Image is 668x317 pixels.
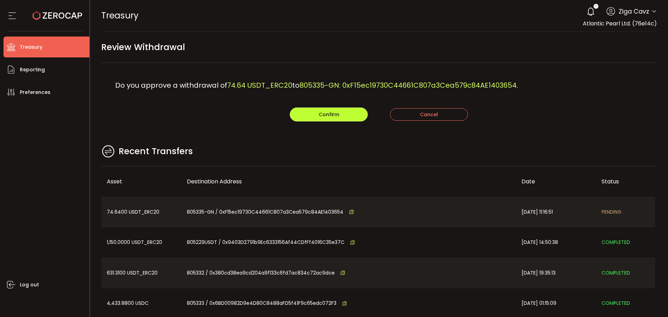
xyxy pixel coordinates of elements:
[101,39,185,55] span: Review Withdrawal
[101,197,181,227] div: 74.6400 USDT_ERC20
[583,19,657,27] span: Atlantic Pearl Ltd. (76e14c)
[619,7,649,16] span: Ziga Cavz
[292,80,300,90] span: to
[512,37,668,317] iframe: Chat Widget
[319,111,339,118] span: Confirm
[187,299,336,307] span: 805333 / 0x6BD00982D9e4D80C8488aFD5f41F9c65edc072F3
[300,80,518,90] span: 805335-GN: 0xF15ec19730C44661C807a3Cea579c84AE1403654.
[290,108,368,121] button: Confirm
[390,108,468,121] button: Cancel
[420,111,438,118] span: Cancel
[119,145,193,158] span: Recent Transfers
[101,177,181,185] div: Asset
[595,4,596,9] span: 1
[187,269,335,277] span: 805332 / 0x380cd38ea9cd204a9f133c6fd7ac834c72ac9dce
[20,87,50,97] span: Preferences
[181,177,516,185] div: Destination Address
[101,9,138,22] span: Treasury
[20,42,42,52] span: Treasury
[101,258,181,288] div: 631.3100 USDT_ERC20
[187,208,343,216] span: 805335-GN / 0xF15ec19730C44661C807a3Cea579c84AE1403654
[101,227,181,258] div: 1,150.0000 USDT_ERC20
[20,65,45,75] span: Reporting
[187,238,344,246] span: 805229USDT / 0x9403D2791b9Ec6333156Af44CDfFf4016C35e37C
[227,80,292,90] span: 74.64 USDT_ERC20
[20,280,39,290] span: Log out
[115,80,227,90] span: Do you approve a withdrawal of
